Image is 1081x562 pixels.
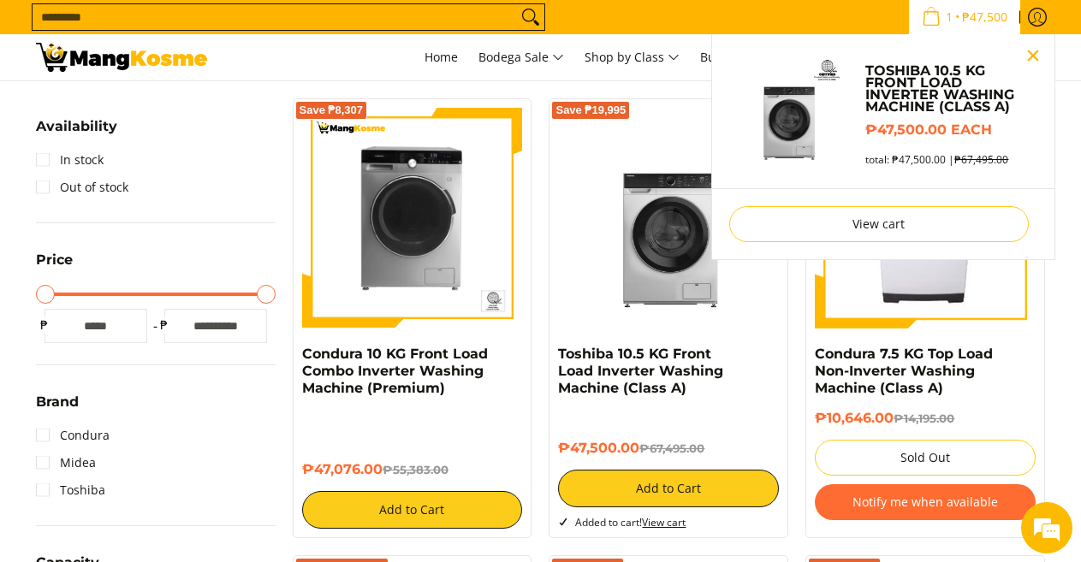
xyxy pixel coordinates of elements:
a: Midea [36,449,96,476]
span: Shop by Class [585,47,680,68]
span: Added to cart! [575,515,686,529]
del: ₱14,195.00 [894,411,954,425]
span: ₱ [36,316,53,334]
a: Shop by Class [576,34,688,80]
span: • [917,8,1013,27]
s: ₱67,495.00 [954,152,1008,167]
div: Chat with us now [89,96,288,118]
img: Condura 10 KG Front Load Combo Inverter Washing Machine (Premium) [302,108,523,328]
img: Washing Machines l Mang Kosme: Home Appliances Warehouse Sale Partner [36,43,207,72]
button: Notify me when available [815,484,1036,520]
span: Availability [36,120,117,133]
a: Toshiba 10.5 KG Front Load Inverter Washing Machine (Class A) [865,65,1036,113]
button: Close pop up [1020,43,1046,68]
a: Bulk Center [692,34,775,80]
a: Condura [36,422,110,449]
a: View cart [642,515,686,529]
h6: ₱10,646.00 [815,410,1036,427]
button: Sold Out [815,440,1036,476]
img: Default Title Toshiba 10.5 KG Front Load Inverter Washing Machine (Class A) [729,51,849,171]
span: Save ₱19,995 [555,105,626,115]
span: Bulk Center [700,49,767,65]
a: In stock [36,146,104,174]
span: total: ₱47,500.00 | [865,153,1008,166]
summary: Open [36,253,73,280]
del: ₱67,495.00 [639,441,704,455]
span: Price [36,253,73,267]
a: Bodega Sale [470,34,573,80]
button: Add to Cart [558,470,779,507]
span: Save ₱8,307 [300,105,364,115]
a: Home [416,34,466,80]
a: Condura 10 KG Front Load Combo Inverter Washing Machine (Premium) [302,346,488,396]
button: Search [517,4,544,30]
span: Bodega Sale [478,47,564,68]
h6: ₱47,076.00 [302,461,523,478]
button: Add to Cart [302,491,523,529]
span: ₱47,500 [959,11,1010,23]
div: Minimize live chat window [281,9,322,50]
h6: ₱47,500.00 [558,440,779,457]
img: Toshiba 10.5 KG Front Load Inverter Washing Machine (Class A) [558,108,779,328]
summary: Open [36,395,79,422]
span: Home [425,49,458,65]
a: Toshiba [36,476,105,504]
span: We're online! [99,170,236,343]
span: 1 [943,11,955,23]
nav: Main Menu [224,34,1046,80]
ul: Sub Menu [711,34,1055,260]
span: Brand [36,395,79,409]
summary: Open [36,120,117,146]
a: Condura 7.5 KG Top Load Non-Inverter Washing Machine (Class A) [815,346,993,396]
del: ₱55,383.00 [383,463,448,476]
a: Out of stock [36,174,128,201]
a: Toshiba 10.5 KG Front Load Inverter Washing Machine (Class A) [558,346,723,396]
span: ₱ [156,316,173,334]
textarea: Type your message and hit 'Enter' [9,377,326,437]
a: View cart [729,206,1029,242]
h6: ₱47,500.00 each [865,121,1036,139]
